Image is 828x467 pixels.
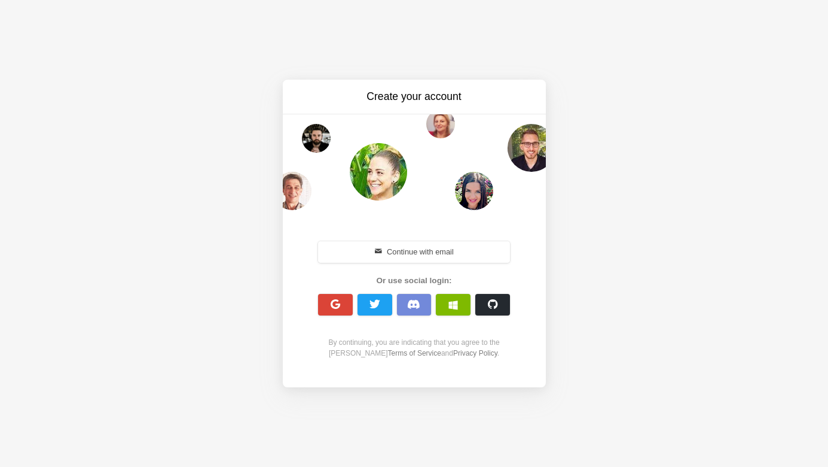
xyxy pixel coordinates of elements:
h3: Create your account [314,89,515,104]
a: Terms of Service [388,349,441,357]
div: By continuing, you are indicating that you agree to the [PERSON_NAME] and . [311,337,517,359]
button: Continue with email [318,241,511,263]
div: Or use social login: [311,275,517,287]
a: Privacy Policy [453,349,497,357]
